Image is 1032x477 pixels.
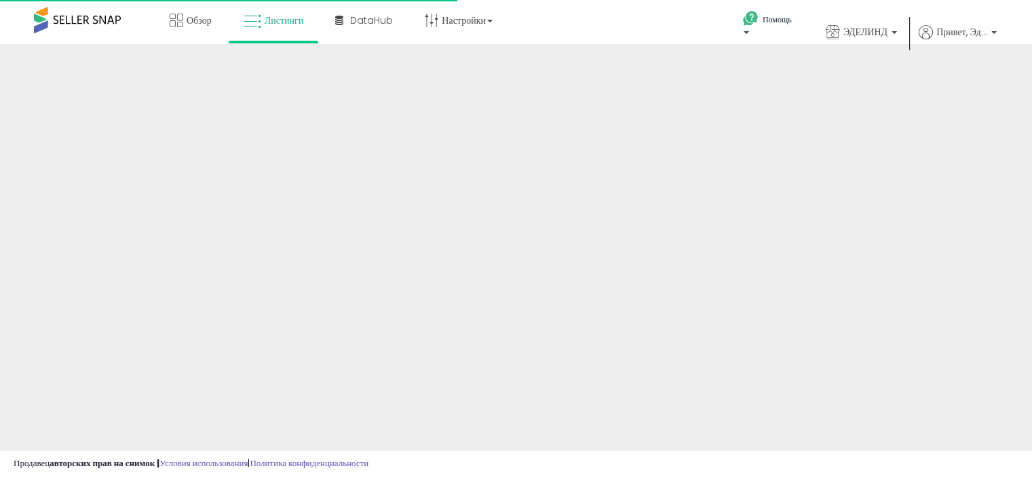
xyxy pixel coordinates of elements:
[442,14,486,27] font: Настройки
[14,457,50,470] font: Продавец
[250,457,368,470] a: Политика конфиденциальности
[936,25,1005,39] font: Привет, Эделинд
[763,14,792,25] font: Помощь
[843,25,887,39] font: ЭДЕЛИНД
[248,457,250,470] font: |
[350,14,393,27] font: DataHub
[159,457,248,470] a: Условия использования
[265,14,304,27] font: Листинги
[187,14,212,27] font: Обзор
[50,457,159,470] font: авторских прав на снимок |
[816,12,907,56] a: ЭДЕЛИНД
[919,25,997,56] a: Привет, Эделинд
[742,10,759,27] i: Получить помощь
